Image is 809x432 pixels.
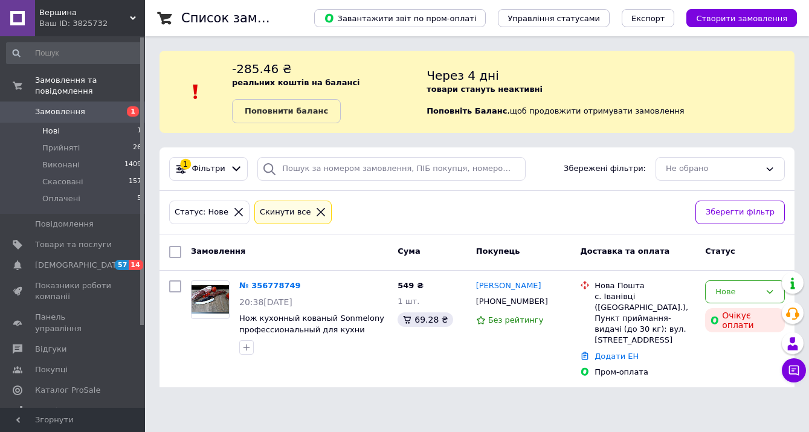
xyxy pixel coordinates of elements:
span: Доставка та оплата [580,247,669,256]
span: Покупець [476,247,520,256]
span: Повідомлення [35,219,94,230]
h1: Список замовлень [181,11,304,25]
span: Скасовані [42,176,83,187]
input: Пошук [6,42,143,64]
div: Нова Пошта [595,280,695,291]
img: :exclamation: [187,83,205,101]
span: 1 [127,106,139,117]
span: Каталог ProSale [35,385,100,396]
span: Збережені фільтри: [564,163,646,175]
button: Управління статусами [498,9,610,27]
span: Нові [42,126,60,137]
span: Вершина [39,7,130,18]
span: Статус [705,247,735,256]
span: Без рейтингу [488,315,544,324]
button: Завантажити звіт по пром-оплаті [314,9,486,27]
div: Ваш ID: 3825732 [39,18,145,29]
b: Поповніть Баланс [427,106,507,115]
span: 1 [137,126,141,137]
span: Панель управління [35,312,112,334]
span: Зберегти фільтр [706,206,775,219]
span: Cума [398,247,420,256]
div: 1 [180,159,191,170]
div: с. Іванівці ([GEOGRAPHIC_DATA].), Пункт приймання-видачі (до 30 кг): вул. [STREET_ADDRESS] [595,291,695,346]
a: Додати ЕН [595,352,639,361]
span: Завантажити звіт по пром-оплаті [324,13,476,24]
span: Створити замовлення [696,14,787,23]
span: Виконані [42,160,80,170]
button: Зберегти фільтр [695,201,785,224]
div: Пром-оплата [595,367,695,378]
span: Замовлення [35,106,85,117]
b: товари стануть неактивні [427,85,543,94]
span: Товари та послуги [35,239,112,250]
div: Очікує оплати [705,308,785,332]
span: [DEMOGRAPHIC_DATA] [35,260,124,271]
a: Створити замовлення [674,13,797,22]
b: Поповнити баланс [245,106,328,115]
span: Замовлення [191,247,245,256]
a: Нож кухонный кованый Sonmelony профессиональный для кухни универсальный ручной работы [239,314,384,345]
span: Управління статусами [508,14,600,23]
span: Замовлення та повідомлення [35,75,145,97]
input: Пошук за номером замовлення, ПІБ покупця, номером телефону, Email, номером накладної [257,157,526,181]
span: 26 [133,143,141,153]
span: 1409 [124,160,141,170]
span: Експорт [631,14,665,23]
span: Показники роботи компанії [35,280,112,302]
button: Створити замовлення [686,9,797,27]
div: Нове [715,286,760,298]
span: 14 [129,260,143,270]
span: -285.46 ₴ [232,62,292,76]
span: Через 4 дні [427,68,499,83]
button: Чат з покупцем [782,358,806,382]
span: Покупці [35,364,68,375]
span: 57 [115,260,129,270]
span: 5 [137,193,141,204]
a: Поповнити баланс [232,99,341,123]
a: Фото товару [191,280,230,319]
span: Фільтри [192,163,225,175]
span: 549 ₴ [398,281,424,290]
div: Статус: Нове [172,206,231,219]
div: [PHONE_NUMBER] [474,294,550,309]
img: Фото товару [192,285,229,314]
span: 1 шт. [398,297,419,306]
span: Аналітика [35,405,77,416]
button: Експорт [622,9,675,27]
div: 69.28 ₴ [398,312,453,327]
span: Прийняті [42,143,80,153]
a: № 356778749 [239,281,301,290]
div: , щоб продовжити отримувати замовлення [427,60,794,123]
span: 157 [129,176,141,187]
div: Cкинути все [257,206,314,219]
a: [PERSON_NAME] [476,280,541,292]
span: Відгуки [35,344,66,355]
div: Не обрано [666,163,760,175]
b: реальних коштів на балансі [232,78,360,87]
span: 20:38[DATE] [239,297,292,307]
span: Оплачені [42,193,80,204]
